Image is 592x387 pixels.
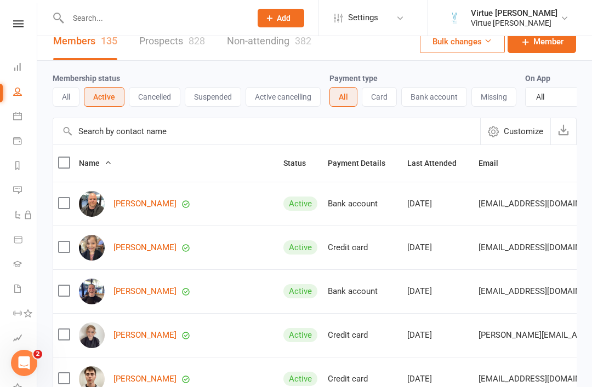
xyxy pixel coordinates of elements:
span: Settings [348,5,378,30]
a: [PERSON_NAME] [113,374,177,384]
div: Virtue [PERSON_NAME] [471,18,557,28]
span: Last Attended [407,159,469,167]
span: Add [277,14,291,22]
button: Add [258,9,304,27]
button: All [329,87,357,107]
input: Search... [65,10,243,26]
div: Active [283,372,317,386]
a: Assessments [13,327,38,351]
div: Virtue [PERSON_NAME] [471,8,557,18]
div: 135 [101,35,117,47]
a: Prospects828 [139,22,205,60]
a: Non-attending382 [227,22,311,60]
a: [PERSON_NAME] [113,243,177,252]
div: Active [283,240,317,255]
button: Status [283,157,318,170]
div: Active [283,284,317,298]
a: Product Sales [13,228,38,253]
label: Payment type [329,74,378,83]
div: 828 [189,35,205,47]
button: Card [362,87,397,107]
button: All [53,87,79,107]
button: Payment Details [328,157,397,170]
button: Suspended [185,87,241,107]
button: Email [479,157,510,170]
span: 2 [33,350,42,359]
span: Payment Details [328,159,397,167]
label: Membership status [53,74,120,83]
button: Active cancelling [246,87,321,107]
div: Credit card [328,331,397,340]
input: Search by contact name [53,118,480,145]
div: [DATE] [407,374,469,384]
button: Bulk changes [420,30,505,53]
a: People [13,80,38,105]
div: Bank account [328,287,397,296]
button: Customize [480,118,550,145]
span: Name [79,159,112,167]
a: Calendar [13,105,38,130]
button: Cancelled [129,87,180,107]
a: Member [508,30,576,53]
a: Dashboard [13,56,38,80]
div: Active [283,328,317,342]
div: Credit card [328,374,397,384]
span: Email [479,159,510,167]
a: Members135 [53,22,117,60]
label: On App [525,74,550,83]
iframe: Intercom live chat [11,350,37,376]
div: [DATE] [407,243,469,252]
img: thumb_image1658196043.png [443,7,465,29]
a: [PERSON_NAME] [113,331,177,340]
div: [DATE] [407,287,469,296]
button: Last Attended [407,157,469,170]
div: [DATE] [407,331,469,340]
button: Bank account [401,87,467,107]
div: Bank account [328,199,397,209]
a: [PERSON_NAME] [113,199,177,209]
div: 382 [295,35,311,47]
button: Name [79,157,112,170]
div: Active [283,197,317,211]
span: Member [533,35,563,48]
button: Active [84,87,124,107]
a: Payments [13,130,38,154]
span: Status [283,159,318,167]
div: [DATE] [407,199,469,209]
a: [PERSON_NAME] [113,287,177,296]
div: Credit card [328,243,397,252]
button: Missing [471,87,516,107]
a: Reports [13,154,38,179]
span: Customize [504,125,543,138]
